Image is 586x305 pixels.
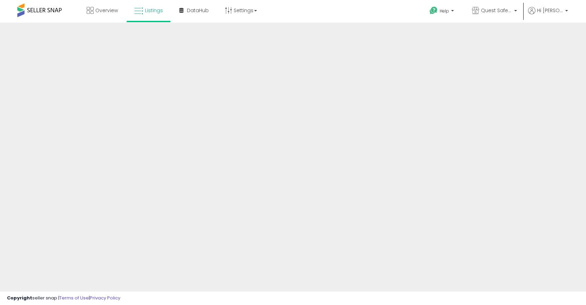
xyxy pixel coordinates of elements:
a: Privacy Policy [90,295,120,301]
span: Quest Safety Products [481,7,512,14]
i: Get Help [429,6,438,15]
div: seller snap | | [7,295,120,302]
span: Listings [145,7,163,14]
strong: Copyright [7,295,32,301]
span: Help [440,8,449,14]
a: Hi [PERSON_NAME] [528,7,568,23]
a: Help [424,1,461,23]
span: DataHub [187,7,209,14]
span: Hi [PERSON_NAME] [537,7,563,14]
span: Overview [95,7,118,14]
a: Terms of Use [59,295,89,301]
